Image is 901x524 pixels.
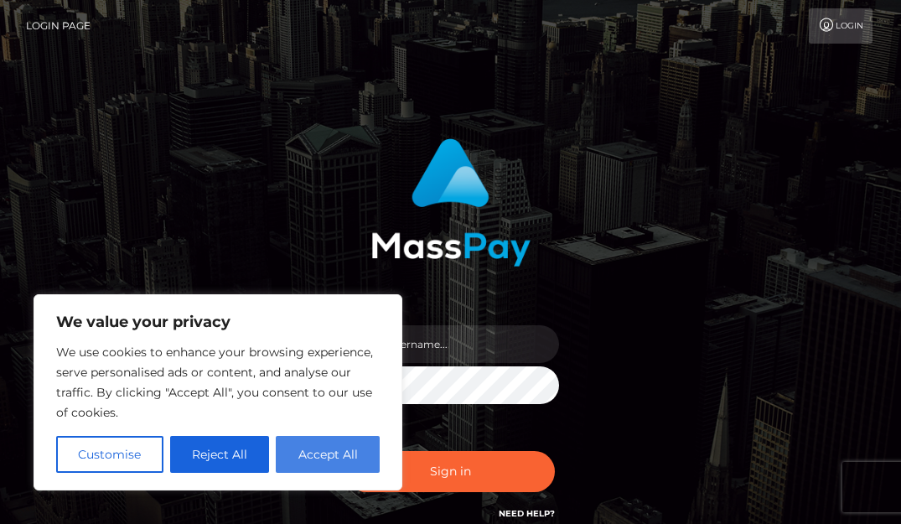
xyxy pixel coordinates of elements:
[26,8,91,44] a: Login Page
[56,342,380,423] p: We use cookies to enhance your browsing experience, serve personalised ads or content, and analys...
[34,294,402,490] div: We value your privacy
[809,8,873,44] a: Login
[276,436,380,473] button: Accept All
[371,138,531,267] img: MassPay Login
[56,312,380,332] p: We value your privacy
[346,451,556,492] button: Sign in
[499,508,555,519] a: Need Help?
[372,325,560,363] input: Username...
[170,436,270,473] button: Reject All
[56,436,163,473] button: Customise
